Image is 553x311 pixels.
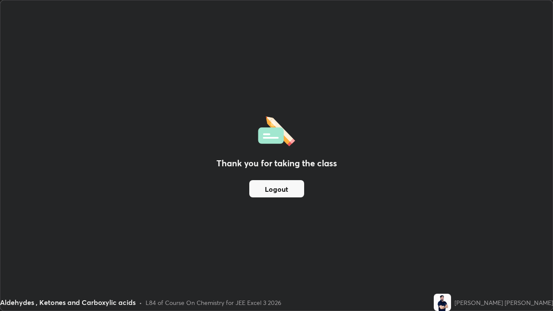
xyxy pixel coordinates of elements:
[249,180,304,197] button: Logout
[216,157,337,170] h2: Thank you for taking the class
[434,294,451,311] img: f04c8266e3ea42ddb24b9a5e623edb63.jpg
[258,114,295,146] img: offlineFeedback.1438e8b3.svg
[454,298,553,307] div: [PERSON_NAME] [PERSON_NAME]
[146,298,281,307] div: L84 of Course On Chemistry for JEE Excel 3 2026
[139,298,142,307] div: •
